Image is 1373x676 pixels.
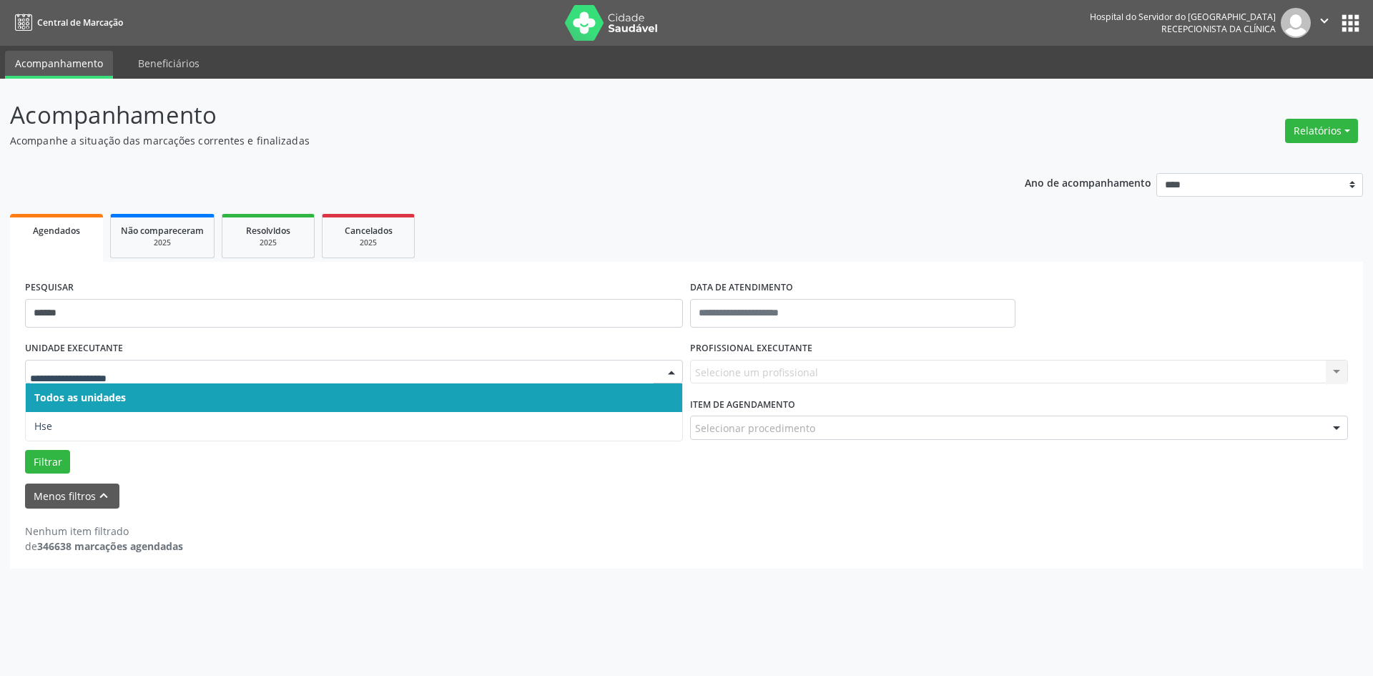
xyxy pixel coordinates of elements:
div: 2025 [232,237,304,248]
span: Recepcionista da clínica [1161,23,1276,35]
span: Cancelados [345,225,393,237]
span: Todos as unidades [34,391,126,404]
strong: 346638 marcações agendadas [37,539,183,553]
span: Selecionar procedimento [695,421,815,436]
label: Item de agendamento [690,393,795,416]
div: 2025 [333,237,404,248]
span: Agendados [33,225,80,237]
button: apps [1338,11,1363,36]
p: Acompanhe a situação das marcações correntes e finalizadas [10,133,957,148]
button: Filtrar [25,450,70,474]
label: PESQUISAR [25,277,74,299]
button: Menos filtroskeyboard_arrow_up [25,484,119,509]
label: DATA DE ATENDIMENTO [690,277,793,299]
div: Hospital do Servidor do [GEOGRAPHIC_DATA] [1090,11,1276,23]
label: PROFISSIONAL EXECUTANTE [690,338,812,360]
span: Resolvidos [246,225,290,237]
p: Acompanhamento [10,97,957,133]
p: Ano de acompanhamento [1025,173,1151,191]
div: 2025 [121,237,204,248]
div: Nenhum item filtrado [25,524,183,539]
i:  [1317,13,1332,29]
button: Relatórios [1285,119,1358,143]
span: Hse [34,419,52,433]
label: UNIDADE EXECUTANTE [25,338,123,360]
button:  [1311,8,1338,38]
i: keyboard_arrow_up [96,488,112,504]
a: Acompanhamento [5,51,113,79]
a: Central de Marcação [10,11,123,34]
span: Central de Marcação [37,16,123,29]
div: de [25,539,183,554]
a: Beneficiários [128,51,210,76]
img: img [1281,8,1311,38]
span: Não compareceram [121,225,204,237]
